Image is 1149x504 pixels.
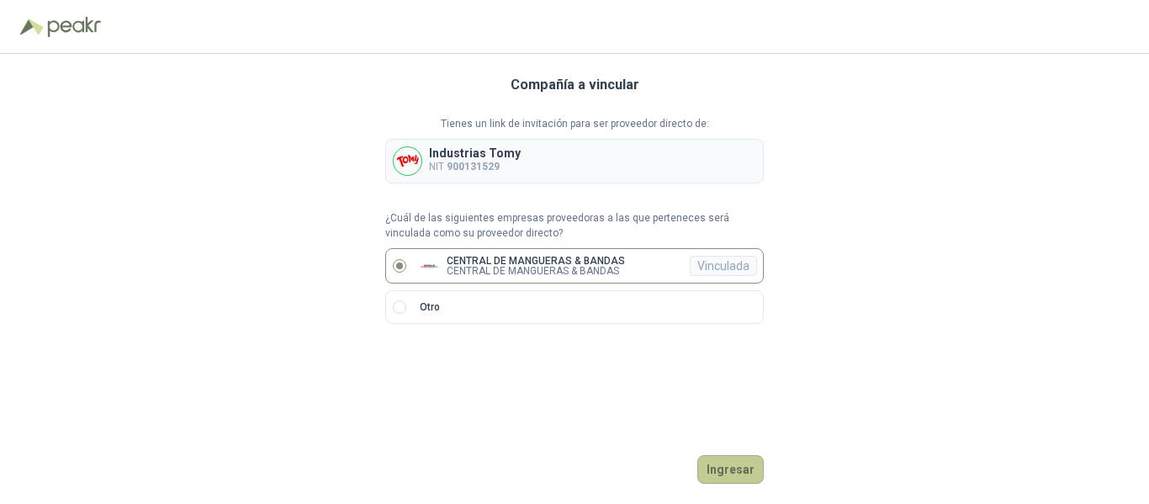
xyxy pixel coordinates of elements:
[429,147,521,159] p: Industrias Tomy
[385,210,764,242] p: ¿Cuál de las siguientes empresas proveedoras a las que perteneces será vinculada como su proveedo...
[47,17,101,37] img: Peakr
[447,266,625,276] p: CENTRAL DE MANGUERAS & BANDAS
[690,256,757,276] div: Vinculada
[385,116,764,132] p: Tienes un link de invitación para ser proveedor directo de:
[420,256,440,276] img: Company Logo
[447,161,500,172] b: 900131529
[420,300,440,316] p: Otro
[20,19,44,35] img: Logo
[429,159,521,175] p: NIT
[447,256,625,266] p: CENTRAL DE MANGUERAS & BANDAS
[394,147,421,175] img: Company Logo
[511,74,639,96] h3: Compañía a vincular
[697,455,764,484] button: Ingresar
